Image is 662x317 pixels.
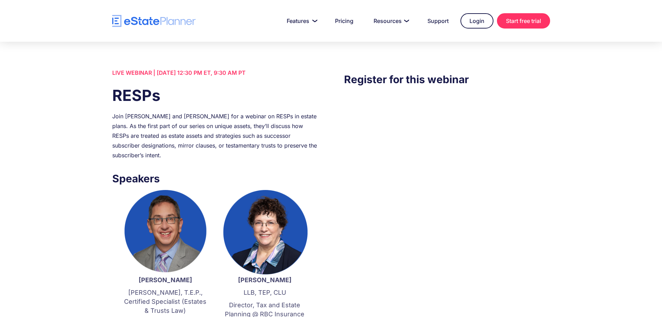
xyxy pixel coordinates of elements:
[139,276,192,284] strong: [PERSON_NAME]
[460,13,493,29] a: Login
[238,276,292,284] strong: [PERSON_NAME]
[365,14,416,28] a: Resources
[112,111,318,160] div: Join [PERSON_NAME] and [PERSON_NAME] for a webinar on RESPs in estate plans. As the first part of...
[123,288,208,315] p: [PERSON_NAME], T.E.P., Certified Specialist (Estates & Trusts Law)
[112,68,318,78] div: LIVE WEBINAR | [DATE] 12:30 PM ET, 9:30 AM PT
[112,15,196,27] a: home
[112,171,318,187] h3: Speakers
[497,13,550,29] a: Start free trial
[278,14,323,28] a: Features
[327,14,362,28] a: Pricing
[112,85,318,106] h1: RESPs
[222,288,308,297] p: LLB, TEP, CLU
[344,101,550,226] iframe: Form 0
[344,71,550,87] h3: Register for this webinar
[419,14,457,28] a: Support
